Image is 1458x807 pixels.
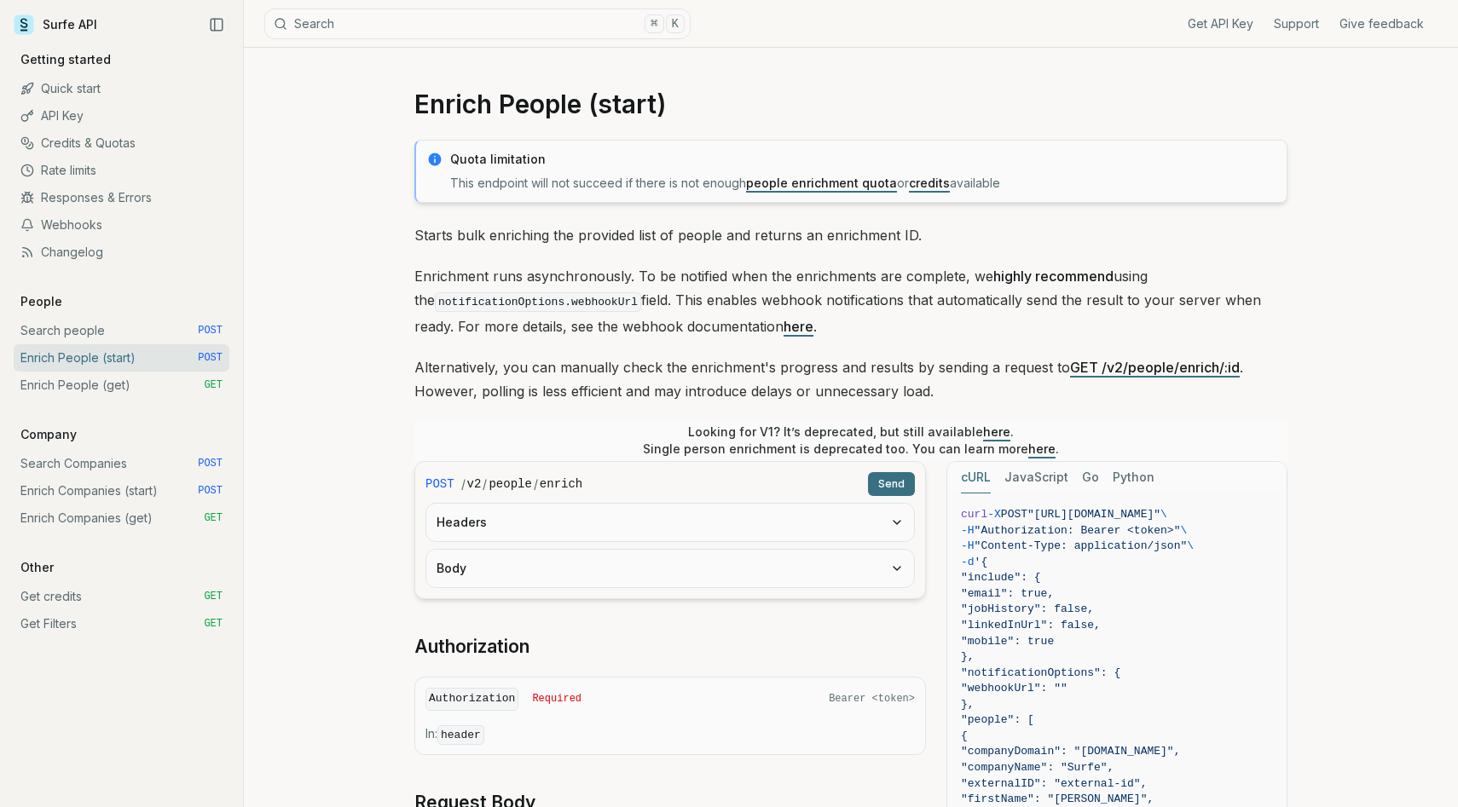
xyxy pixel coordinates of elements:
span: }, [961,698,975,711]
span: "firstName": "[PERSON_NAME]", [961,793,1154,805]
a: Get API Key [1188,15,1253,32]
p: This endpoint will not succeed if there is not enough or available [450,175,1276,192]
span: / [461,476,466,493]
span: "companyName": "Surfe", [961,761,1114,774]
a: Search Companies POST [14,450,229,477]
span: POST [198,484,223,498]
span: "externalID": "external-id", [961,777,1147,790]
span: GET [204,617,223,631]
a: Enrich People (get) GET [14,372,229,399]
button: JavaScript [1004,462,1068,493]
span: / [534,476,538,493]
a: Quick start [14,75,229,102]
span: { [961,729,968,742]
span: -X [987,508,1001,521]
button: Headers [426,504,914,541]
p: Other [14,559,61,576]
a: Give feedback [1339,15,1424,32]
span: curl [961,508,987,521]
a: Enrich Companies (start) POST [14,477,229,504]
span: Required [532,692,581,706]
kbd: ⌘ [645,14,663,33]
span: "jobHistory": false, [961,602,1094,615]
a: Support [1274,15,1319,32]
a: Credits & Quotas [14,130,229,157]
a: GET /v2/people/enrich/:id [1070,359,1240,376]
p: People [14,293,69,310]
span: }, [961,650,975,663]
a: credits [909,176,950,190]
p: Looking for V1? It’s deprecated, but still available . Single person enrichment is deprecated too... [643,424,1059,458]
span: "companyDomain": "[DOMAIN_NAME]", [961,745,1180,758]
p: Starts bulk enriching the provided list of people and returns an enrichment ID. [414,223,1287,247]
code: Authorization [425,688,518,711]
a: Search people POST [14,317,229,344]
span: "[URL][DOMAIN_NAME]" [1027,508,1160,521]
button: Search⌘K [264,9,691,39]
p: Getting started [14,51,118,68]
span: GET [204,378,223,392]
a: here [983,424,1010,439]
code: people [489,476,531,493]
code: header [437,725,484,745]
span: POST [1001,508,1027,521]
code: v2 [467,476,482,493]
a: Enrich Companies (get) GET [14,504,229,532]
a: Responses & Errors [14,184,229,211]
span: \ [1160,508,1167,521]
p: Alternatively, you can manually check the enrichment's progress and results by sending a request ... [414,355,1287,403]
span: "notificationOptions": { [961,666,1120,679]
span: GET [204,511,223,525]
span: \ [1187,539,1194,552]
code: enrich [540,476,582,493]
span: "people": [ [961,713,1034,726]
a: here [1028,441,1056,456]
p: In: [425,725,915,744]
span: POST [198,351,223,365]
span: "Content-Type: application/json" [975,539,1188,552]
button: cURL [961,462,991,493]
span: -d [961,556,975,568]
a: Get Filters GET [14,610,229,637]
a: Rate limits [14,157,229,184]
a: Surfe API [14,12,97,37]
code: notificationOptions.webhookUrl [435,292,641,312]
span: GET [204,590,223,603]
p: Enrichment runs asynchronously. To be notified when the enrichments are complete, we using the fi... [414,264,1287,338]
span: "Authorization: Bearer <token>" [975,524,1181,537]
span: POST [198,324,223,337]
span: -H [961,539,975,552]
button: Go [1082,462,1099,493]
p: Company [14,426,84,443]
span: -H [961,524,975,537]
a: here [784,318,813,335]
span: Bearer <token> [829,692,915,706]
a: Webhooks [14,211,229,239]
h1: Enrich People (start) [414,89,1287,119]
span: "webhookUrl": "" [961,682,1067,695]
kbd: K [666,14,685,33]
button: Body [426,550,914,587]
span: "email": true, [961,587,1054,600]
a: Authorization [414,635,529,659]
span: '{ [975,556,988,568]
span: / [483,476,487,493]
a: Get credits GET [14,583,229,610]
span: "linkedInUrl": false, [961,619,1101,631]
button: Python [1113,462,1154,493]
a: Changelog [14,239,229,266]
a: Enrich People (start) POST [14,344,229,372]
button: Send [868,472,915,496]
p: Quota limitation [450,151,1276,168]
span: \ [1180,524,1187,537]
a: API Key [14,102,229,130]
a: people enrichment quota [746,176,897,190]
span: "include": { [961,571,1041,584]
span: POST [198,457,223,470]
button: Collapse Sidebar [204,12,229,37]
span: "mobile": true [961,635,1054,648]
strong: highly recommend [993,268,1114,285]
span: POST [425,476,454,493]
